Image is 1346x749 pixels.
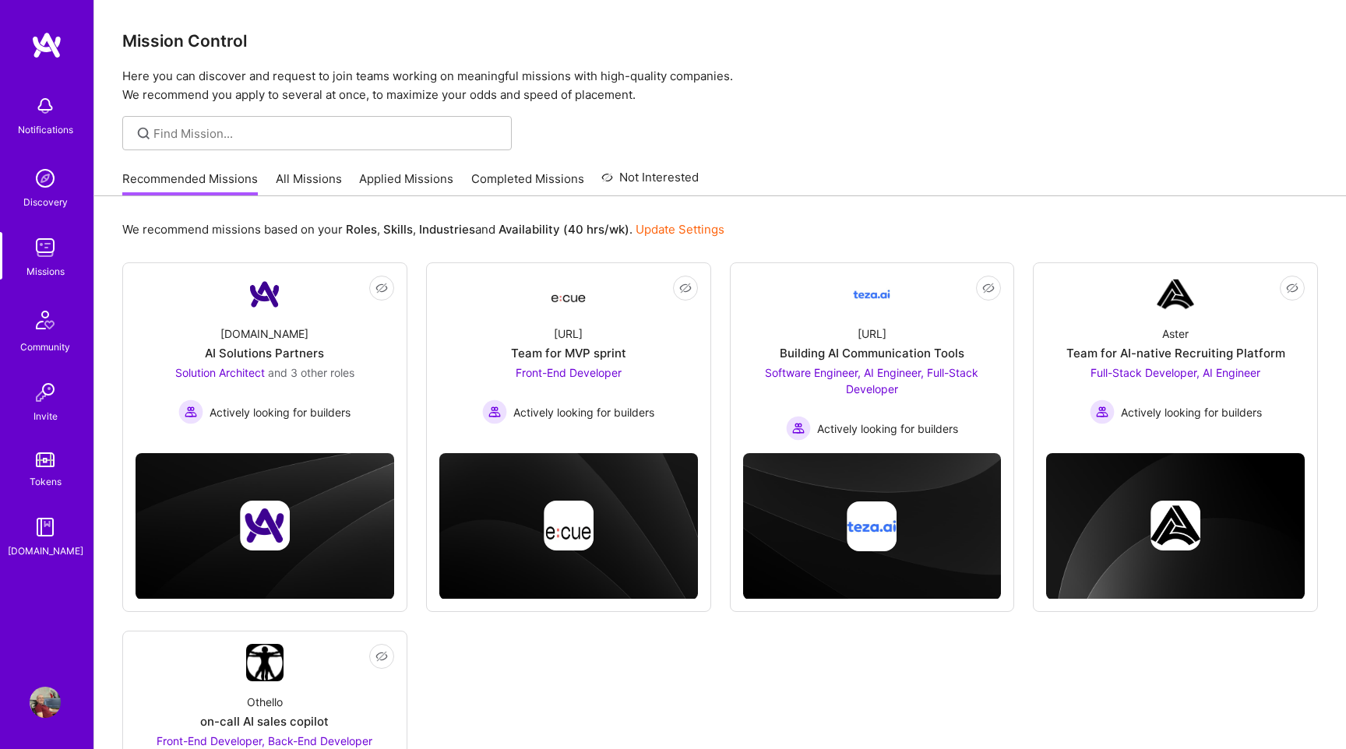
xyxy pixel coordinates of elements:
[1046,276,1305,431] a: Company LogoAsterTeam for AI-native Recruiting PlatformFull-Stack Developer, AI Engineer Actively...
[36,452,55,467] img: tokens
[8,543,83,559] div: [DOMAIN_NAME]
[18,121,73,138] div: Notifications
[33,408,58,424] div: Invite
[499,222,629,237] b: Availability (40 hrs/wk)
[1121,404,1262,420] span: Actively looking for builders
[786,416,811,441] img: Actively looking for builders
[1091,366,1260,379] span: Full-Stack Developer, AI Engineer
[482,399,507,424] img: Actively looking for builders
[817,420,958,437] span: Actively looking for builders
[30,163,61,194] img: discovery
[765,366,978,396] span: Software Engineer, AI Engineer, Full-Stack Developer
[136,276,394,431] a: Company Logo[DOMAIN_NAME]AI Solutions PartnersSolution Architect and 3 other rolesActively lookin...
[26,263,65,280] div: Missions
[26,301,64,339] img: Community
[1046,453,1305,600] img: cover
[276,171,342,196] a: All Missions
[178,399,203,424] img: Actively looking for builders
[30,512,61,543] img: guide book
[858,325,886,342] div: [URL]
[136,453,394,600] img: cover
[20,339,70,355] div: Community
[122,67,1318,104] p: Here you can discover and request to join teams working on meaningful missions with high-quality ...
[780,345,964,361] div: Building AI Communication Tools
[122,31,1318,51] h3: Mission Control
[439,453,698,600] img: cover
[439,276,698,431] a: Company Logo[URL]Team for MVP sprintFront-End Developer Actively looking for buildersActively loo...
[30,377,61,408] img: Invite
[359,171,453,196] a: Applied Missions
[516,366,622,379] span: Front-End Developer
[26,687,65,718] a: User Avatar
[200,713,329,730] div: on-call AI sales copilot
[1150,501,1200,550] img: Company logo
[550,280,587,308] img: Company Logo
[636,222,724,237] a: Update Settings
[1286,282,1298,294] i: icon EyeClosed
[153,125,500,142] input: Find Mission...
[210,404,351,420] span: Actively looking for builders
[1090,399,1115,424] img: Actively looking for builders
[375,650,388,663] i: icon EyeClosed
[346,222,377,237] b: Roles
[743,276,1002,441] a: Company Logo[URL]Building AI Communication ToolsSoftware Engineer, AI Engineer, Full-Stack Develo...
[23,194,68,210] div: Discovery
[853,276,890,313] img: Company Logo
[1157,276,1194,313] img: Company Logo
[419,222,475,237] b: Industries
[135,125,153,142] i: icon SearchGrey
[31,31,62,59] img: logo
[246,276,284,313] img: Company Logo
[847,501,897,551] img: Company logo
[157,734,372,747] span: Front-End Developer, Back-End Developer
[220,325,308,342] div: [DOMAIN_NAME]
[268,366,354,379] span: and 3 other roles
[30,90,61,121] img: bell
[982,282,995,294] i: icon EyeClosed
[1066,345,1285,361] div: Team for AI-native Recruiting Platform
[511,345,626,361] div: Team for MVP sprint
[30,687,61,718] img: User Avatar
[601,168,699,196] a: Not Interested
[30,232,61,263] img: teamwork
[246,644,284,681] img: Company Logo
[205,345,324,361] div: AI Solutions Partners
[175,366,265,379] span: Solution Architect
[30,473,62,490] div: Tokens
[743,453,1002,600] img: cover
[554,325,583,342] div: [URL]
[679,282,692,294] i: icon EyeClosed
[122,171,258,196] a: Recommended Missions
[122,221,724,237] p: We recommend missions based on your , , and .
[247,694,283,710] div: Othello
[513,404,654,420] span: Actively looking for builders
[240,501,290,550] img: Company logo
[375,282,388,294] i: icon EyeClosed
[383,222,413,237] b: Skills
[544,501,594,550] img: Company logo
[1162,325,1189,342] div: Aster
[471,171,584,196] a: Completed Missions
